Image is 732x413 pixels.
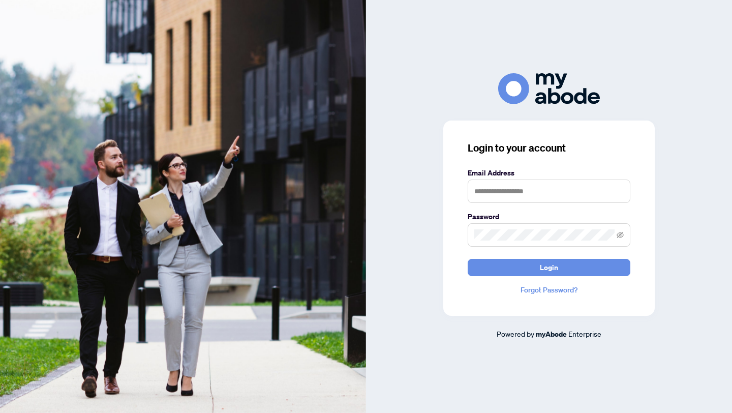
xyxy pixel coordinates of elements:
img: ma-logo [498,73,600,104]
span: Login [540,259,558,276]
span: eye-invisible [617,231,624,239]
h3: Login to your account [468,141,630,155]
a: Forgot Password? [468,284,630,296]
label: Password [468,211,630,222]
button: Login [468,259,630,276]
a: myAbode [536,329,567,340]
span: Powered by [497,329,534,338]
span: Enterprise [568,329,601,338]
label: Email Address [468,167,630,179]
